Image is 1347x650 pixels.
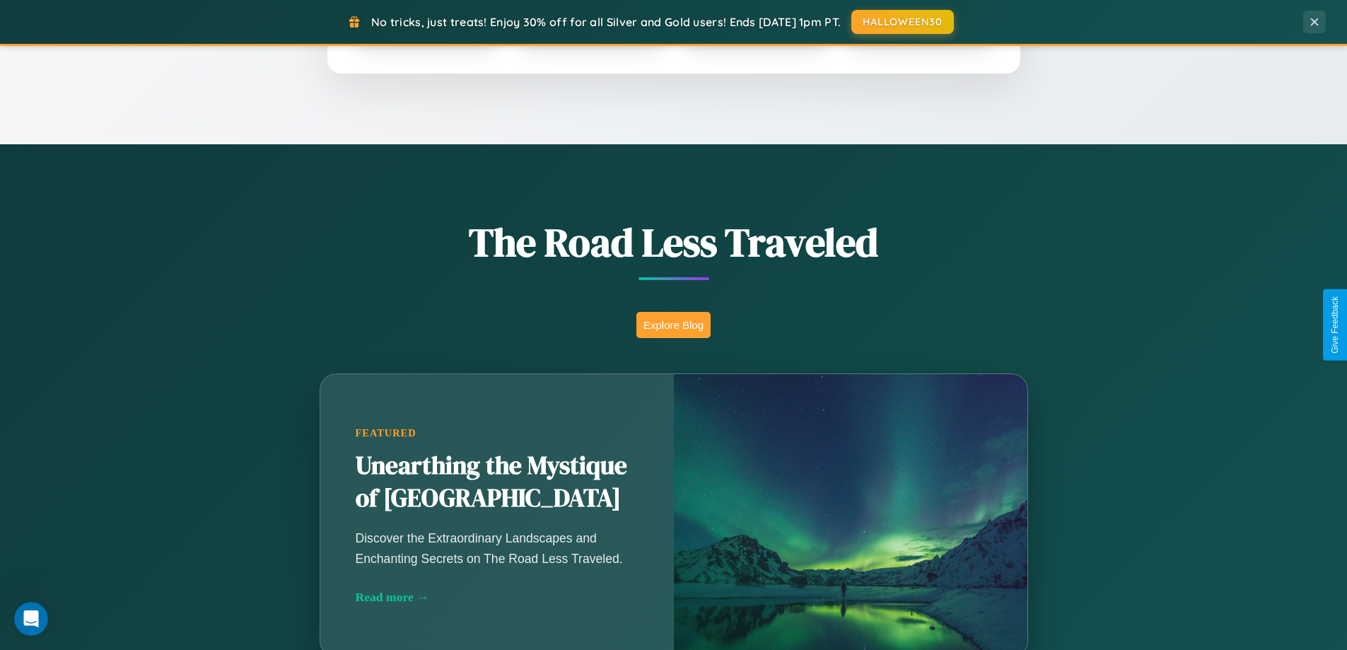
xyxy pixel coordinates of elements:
iframe: Intercom live chat [14,602,48,636]
div: Featured [356,427,638,439]
span: No tricks, just treats! Enjoy 30% off for all Silver and Gold users! Ends [DATE] 1pm PT. [371,15,841,29]
button: HALLOWEEN30 [851,10,954,34]
div: Give Feedback [1330,296,1340,354]
h1: The Road Less Traveled [250,215,1098,269]
p: Discover the Extraordinary Landscapes and Enchanting Secrets on The Road Less Traveled. [356,528,638,568]
div: Read more → [356,590,638,605]
button: Explore Blog [636,312,711,338]
h2: Unearthing the Mystique of [GEOGRAPHIC_DATA] [356,450,638,515]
